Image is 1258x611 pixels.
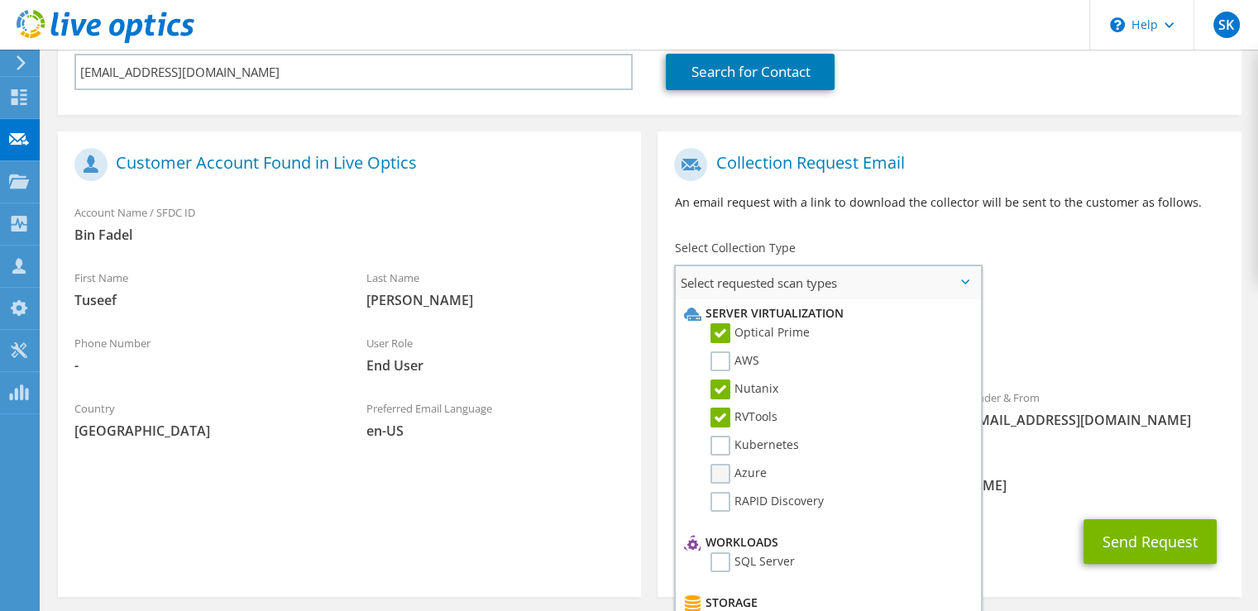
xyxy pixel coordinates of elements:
[74,356,333,375] span: -
[1110,17,1125,32] svg: \n
[710,464,767,484] label: Azure
[674,148,1216,181] h1: Collection Request Email
[674,193,1224,212] p: An email request with a link to download the collector will be sent to the customer as follows.
[350,391,642,448] div: Preferred Email Language
[366,422,625,440] span: en-US
[710,436,799,456] label: Kubernetes
[710,552,795,572] label: SQL Server
[658,380,949,437] div: To
[58,326,350,383] div: Phone Number
[658,446,1241,503] div: CC & Reply To
[710,323,810,343] label: Optical Prime
[58,391,350,448] div: Country
[74,422,333,440] span: [GEOGRAPHIC_DATA]
[949,380,1241,437] div: Sender & From
[658,306,1241,372] div: Requested Collections
[350,260,642,317] div: Last Name
[1213,12,1240,38] span: SK
[74,148,616,181] h1: Customer Account Found in Live Optics
[710,408,777,427] label: RVTools
[350,326,642,383] div: User Role
[366,356,625,375] span: End User
[710,351,759,371] label: AWS
[710,379,778,399] label: Nutanix
[58,195,641,252] div: Account Name / SFDC ID
[58,260,350,317] div: First Name
[666,54,835,90] a: Search for Contact
[966,411,1225,429] span: [EMAIL_ADDRESS][DOMAIN_NAME]
[680,303,972,323] li: Server Virtualization
[710,492,824,512] label: RAPID Discovery
[74,291,333,309] span: Tuseef
[674,240,795,256] label: Select Collection Type
[676,266,980,299] span: Select requested scan types
[1083,519,1217,564] button: Send Request
[680,532,972,552] li: Workloads
[74,226,624,244] span: Bin Fadel
[366,291,625,309] span: [PERSON_NAME]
